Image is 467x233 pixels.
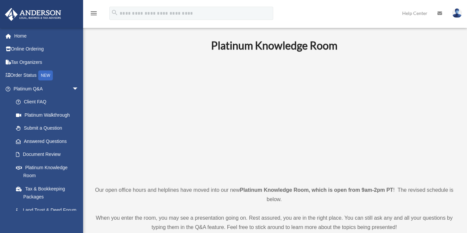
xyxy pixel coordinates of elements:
[175,61,374,173] iframe: 231110_Toby_KnowledgeRoom
[95,213,454,232] p: When you enter the room, you may see a presentation going on. Rest assured, you are in the right ...
[90,12,98,17] a: menu
[5,29,89,43] a: Home
[90,9,98,17] i: menu
[240,187,393,193] strong: Platinum Knowledge Room, which is open from 9am-2pm PT
[9,182,89,203] a: Tax & Bookkeeping Packages
[5,82,89,95] a: Platinum Q&Aarrow_drop_down
[5,43,89,56] a: Online Ordering
[9,95,89,109] a: Client FAQ
[5,69,89,82] a: Order StatusNEW
[9,108,89,122] a: Platinum Walkthrough
[95,185,454,204] p: Our open office hours and helplines have moved into our new ! The revised schedule is below.
[9,203,89,217] a: Land Trust & Deed Forum
[452,8,462,18] img: User Pic
[9,122,89,135] a: Submit a Question
[9,148,89,161] a: Document Review
[72,82,85,96] span: arrow_drop_down
[38,70,53,80] div: NEW
[9,135,89,148] a: Answered Questions
[3,8,63,21] img: Anderson Advisors Platinum Portal
[211,39,337,52] b: Platinum Knowledge Room
[9,161,85,182] a: Platinum Knowledge Room
[111,9,118,16] i: search
[5,56,89,69] a: Tax Organizers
